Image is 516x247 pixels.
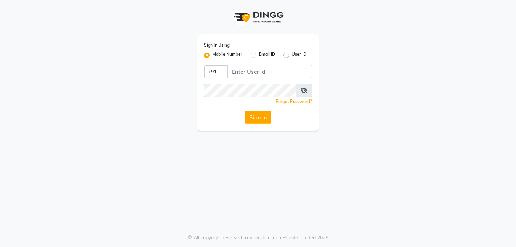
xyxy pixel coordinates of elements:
[227,65,312,78] input: Username
[212,51,242,59] label: Mobile Number
[204,84,296,97] input: Username
[259,51,275,59] label: Email ID
[204,42,230,48] label: Sign In Using:
[292,51,306,59] label: User ID
[230,7,286,27] img: logo1.svg
[245,111,271,124] button: Sign In
[276,99,312,104] a: Forgot Password?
